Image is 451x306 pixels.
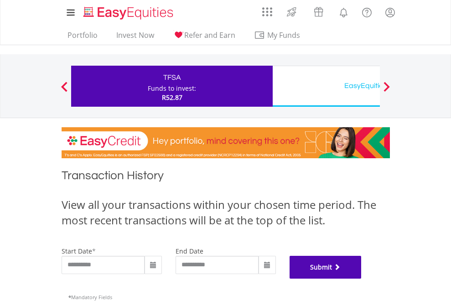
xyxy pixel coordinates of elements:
[290,256,362,279] button: Submit
[355,2,378,21] a: FAQ's and Support
[378,2,402,22] a: My Profile
[62,247,92,255] label: start date
[169,31,239,45] a: Refer and Earn
[113,31,158,45] a: Invest Now
[284,5,299,19] img: thrive-v2.svg
[305,2,332,19] a: Vouchers
[62,167,390,188] h1: Transaction History
[68,294,112,301] span: Mandatory Fields
[162,93,182,102] span: R52.87
[55,86,73,95] button: Previous
[378,86,396,95] button: Next
[311,5,326,19] img: vouchers-v2.svg
[62,127,390,158] img: EasyCredit Promotion Banner
[262,7,272,17] img: grid-menu-icon.svg
[254,29,314,41] span: My Funds
[148,84,196,93] div: Funds to invest:
[256,2,278,17] a: AppsGrid
[64,31,101,45] a: Portfolio
[80,2,177,21] a: Home page
[184,30,235,40] span: Refer and Earn
[332,2,355,21] a: Notifications
[62,197,390,228] div: View all your transactions within your chosen time period. The most recent transactions will be a...
[82,5,177,21] img: EasyEquities_Logo.png
[77,71,267,84] div: TFSA
[176,247,203,255] label: end date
